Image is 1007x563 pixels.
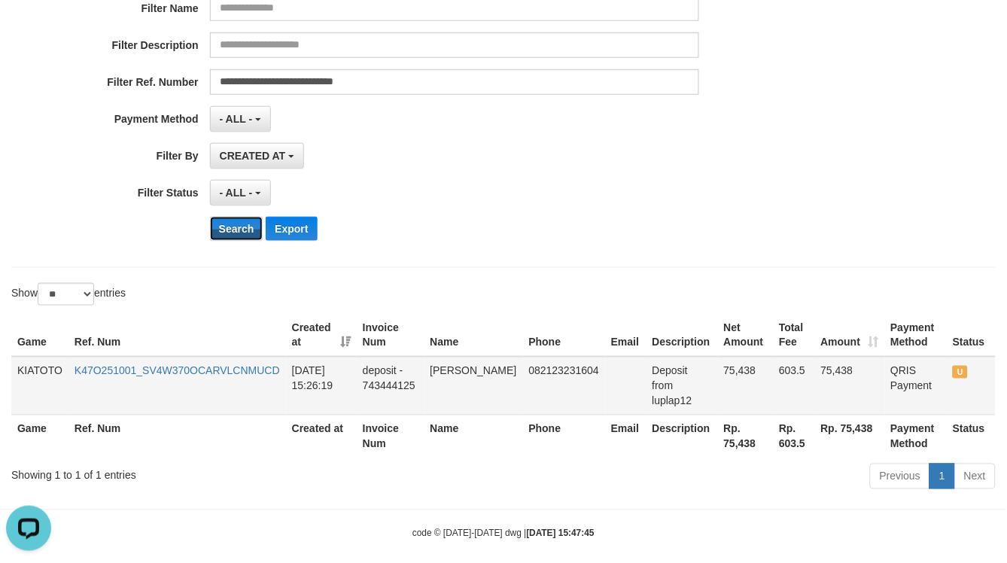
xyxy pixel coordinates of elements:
[885,415,948,458] th: Payment Method
[11,462,409,483] div: Showing 1 to 1 of 1 entries
[527,528,595,539] strong: [DATE] 15:47:45
[357,314,424,357] th: Invoice Num
[523,415,605,458] th: Phone
[885,357,948,415] td: QRIS Payment
[38,283,94,306] select: Showentries
[424,415,523,458] th: Name
[947,415,996,458] th: Status
[11,283,126,306] label: Show entries
[266,217,317,241] button: Export
[424,357,523,415] td: [PERSON_NAME]
[646,415,718,458] th: Description
[286,357,357,415] td: [DATE] 15:26:19
[954,464,996,489] a: Next
[646,357,718,415] td: Deposit from luplap12
[953,366,968,379] span: UNPAID
[773,357,814,415] td: 603.5
[815,357,885,415] td: 75,438
[220,113,253,125] span: - ALL -
[286,314,357,357] th: Created at: activate to sort column ascending
[6,6,51,51] button: Open LiveChat chat widget
[815,415,885,458] th: Rp. 75,438
[220,187,253,199] span: - ALL -
[11,314,68,357] th: Game
[885,314,948,357] th: Payment Method
[357,357,424,415] td: deposit - 743444125
[870,464,930,489] a: Previous
[210,217,263,241] button: Search
[210,106,271,132] button: - ALL -
[718,357,774,415] td: 75,438
[605,415,646,458] th: Email
[11,415,68,458] th: Game
[11,357,68,415] td: KIATOTO
[773,415,814,458] th: Rp. 603.5
[210,143,305,169] button: CREATED AT
[947,314,996,357] th: Status
[523,357,605,415] td: 082123231604
[357,415,424,458] th: Invoice Num
[929,464,955,489] a: 1
[220,150,286,162] span: CREATED AT
[718,314,774,357] th: Net Amount
[718,415,774,458] th: Rp. 75,438
[75,365,280,377] a: K47O251001_SV4W370OCARVLCNMUCD
[523,314,605,357] th: Phone
[286,415,357,458] th: Created at
[815,314,885,357] th: Amount: activate to sort column ascending
[605,314,646,357] th: Email
[412,528,595,539] small: code © [DATE]-[DATE] dwg |
[646,314,718,357] th: Description
[773,314,814,357] th: Total Fee
[424,314,523,357] th: Name
[68,314,286,357] th: Ref. Num
[68,415,286,458] th: Ref. Num
[210,180,271,205] button: - ALL -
